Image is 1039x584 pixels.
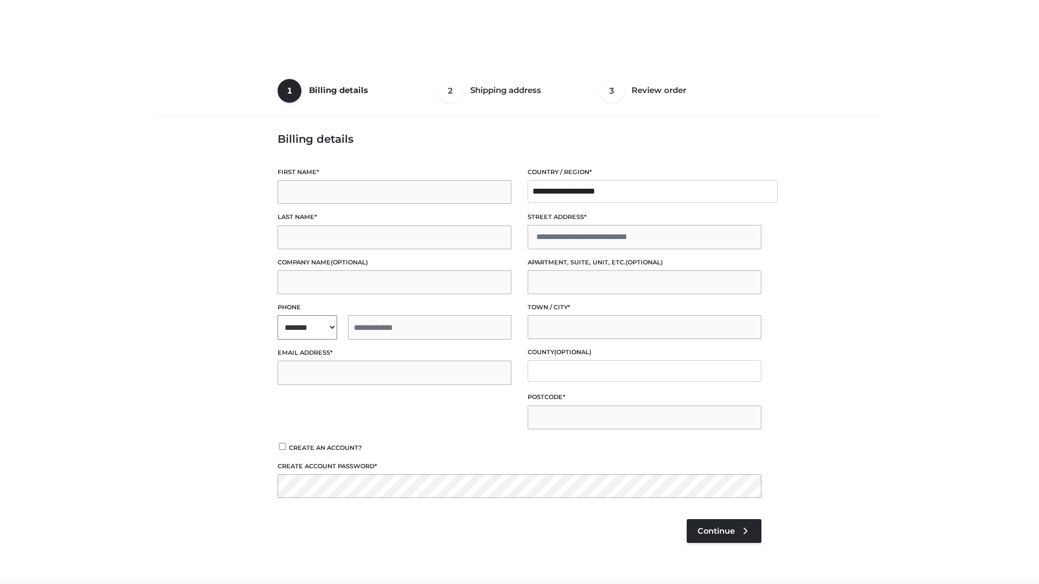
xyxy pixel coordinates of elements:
span: Billing details [309,85,368,95]
span: Continue [698,526,735,536]
span: Review order [632,85,686,95]
span: (optional) [331,258,368,266]
label: Create account password [278,461,761,472]
span: (optional) [626,258,663,266]
label: Last name [278,212,511,222]
label: First name [278,167,511,177]
span: Create an account? [289,444,362,452]
span: (optional) [554,348,591,356]
label: Town / City [528,302,761,313]
h3: Billing details [278,132,761,145]
label: Country / Region [528,167,761,177]
span: 1 [278,79,301,103]
input: Create an account? [278,443,287,450]
a: Continue [687,519,761,543]
label: Postcode [528,392,761,402]
label: County [528,347,761,357]
label: Apartment, suite, unit, etc. [528,257,761,268]
label: Phone [278,302,511,313]
label: Email address [278,348,511,358]
span: Shipping address [470,85,541,95]
label: Company name [278,257,511,268]
label: Street address [528,212,761,222]
span: 2 [439,79,463,103]
span: 3 [600,79,624,103]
